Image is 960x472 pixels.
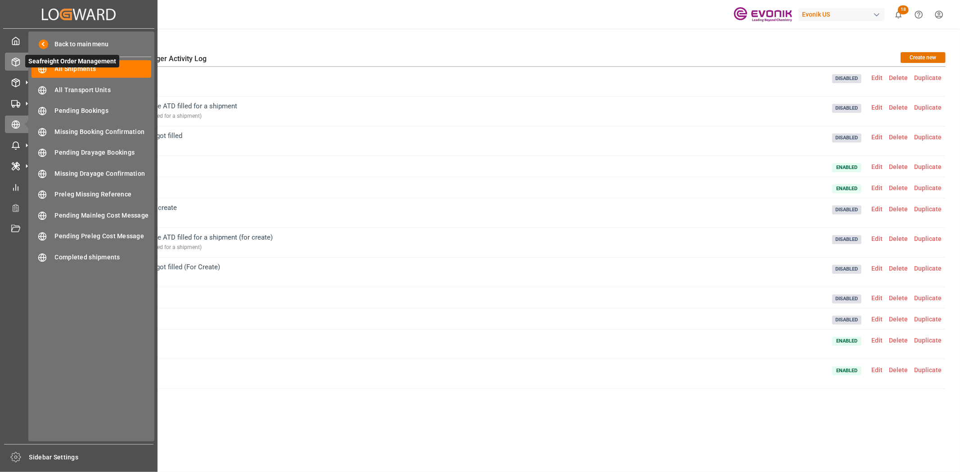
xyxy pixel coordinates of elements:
span: 18 [898,5,909,14]
a: All Shipments [32,60,151,78]
span: Enabled [832,366,861,375]
a: All Transport Units [32,81,151,98]
span: All Transport Units [55,85,152,95]
span: Disabled [832,316,861,325]
span: Duplicate [911,104,945,111]
span: Edit [868,337,886,344]
span: Delete [886,337,911,344]
span: All Shipments [55,64,152,74]
span: Delete [886,184,911,191]
span: Duplicate [911,74,945,81]
span: Edit [868,366,886,374]
span: Disabled [832,74,861,83]
span: Missing Drayage Confirmation [55,169,152,178]
span: Delete [886,265,911,272]
span: Edit [868,104,886,111]
a: Missing Booking Confirmation [32,123,151,140]
span: Disabled [832,134,861,142]
span: Delete [886,104,911,111]
a: Pending Preleg Cost Message [32,227,151,245]
div: Trigger Activity Log [137,52,213,67]
a: Transport Planner [5,199,153,217]
span: Delete [886,366,911,374]
span: Delete [886,205,911,213]
span: Pending Drayage Bookings [55,148,152,157]
span: Pending Bookings [55,106,152,116]
a: Preleg Missing Reference [32,186,151,203]
span: Disabled [832,235,861,244]
span: Edit [868,205,886,213]
button: show 18 new notifications [888,4,909,25]
span: Completed shipments [55,253,152,262]
span: Delete [886,134,911,141]
button: Help Center [909,4,929,25]
a: My Reports [5,178,153,196]
span: Duplicate [911,294,945,302]
span: Disabled [832,205,861,214]
span: Seafreight Order Management [25,55,119,67]
button: Evonik US [798,6,888,23]
span: Sidebar Settings [29,453,154,462]
span: Delete [886,163,911,170]
span: Edit [868,316,886,323]
a: Missing Drayage Confirmation [32,165,151,182]
a: Pending Bookings [32,102,151,120]
a: Pending Drayage Bookings [32,144,151,161]
span: Pending Mainleg Cost Message [55,211,152,220]
span: Duplicate [911,316,945,323]
span: Duplicate [911,134,945,141]
span: Duplicate [911,337,945,344]
a: Completed shipments [32,248,151,266]
span: Duplicate [911,366,945,374]
span: Delete [886,316,911,323]
span: Notification to Leschaco whenever the ATD filled for a shipment (for create) [45,232,273,253]
div: Evonik US [798,8,885,21]
span: Edit [868,265,886,272]
span: Duplicate [911,235,945,242]
span: Edit [868,134,886,141]
span: Duplicate [911,163,945,170]
span: Duplicate [911,265,945,272]
span: Enabled [832,337,861,346]
span: Enabled [832,184,861,193]
button: Create new [901,52,946,63]
img: Evonik-brand-mark-Deep-Purple-RGB.jpeg_1700498283.jpeg [734,7,792,22]
span: Delete [886,294,911,302]
a: Pending Mainleg Cost Message [32,206,151,224]
span: Edit [868,74,886,81]
span: Preleg Missing Reference [55,190,152,199]
span: Duplicate [911,205,945,213]
span: Duplicate [911,184,945,191]
span: Edit [868,235,886,242]
span: Delete [886,74,911,81]
span: Disabled [832,294,861,303]
a: Document Management [5,220,153,237]
a: My Cockpit [5,32,153,49]
span: Enabled [832,163,861,172]
span: Back to main menu [48,40,109,49]
div: ( notification to Leschaco whenever the ATD filled for a shipment ) [45,242,273,253]
span: Missing Booking Confirmation [55,127,152,137]
span: Edit [868,184,886,191]
span: Delete [886,235,911,242]
span: Edit [868,294,886,302]
span: Edit [868,163,886,170]
span: Pending Preleg Cost Message [55,232,152,241]
span: Disabled [832,265,861,274]
span: Disabled [832,104,861,113]
h1: Automation [44,35,946,50]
